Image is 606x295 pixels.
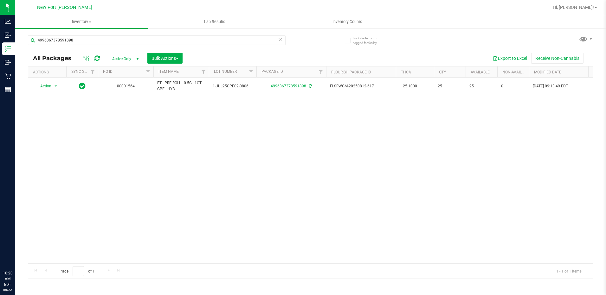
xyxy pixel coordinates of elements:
a: THC% [401,70,411,74]
a: Filter [316,66,326,77]
a: Lot Number [214,69,237,74]
button: Export to Excel [489,53,531,64]
button: Bulk Actions [147,53,183,64]
span: FLSRWGM-20250812-617 [330,83,392,89]
span: New Port [PERSON_NAME] [37,5,92,10]
a: Filter [246,66,256,77]
span: All Packages [33,55,78,62]
a: Modified Date [534,70,561,74]
a: Flourish Package ID [331,70,371,74]
a: Inventory Counts [281,15,414,28]
span: Lab Results [196,19,234,25]
span: Page of 1 [54,266,100,276]
inline-svg: Inventory [5,46,11,52]
div: Actions [33,70,64,74]
span: Action [35,82,52,91]
a: Item Name [158,69,179,74]
span: 25 [438,83,462,89]
a: Available [471,70,490,74]
span: 25 [469,83,493,89]
span: Inventory Counts [324,19,371,25]
span: Inventory [15,19,148,25]
a: Lab Results [148,15,281,28]
input: 1 [73,266,84,276]
a: Qty [439,70,446,74]
span: Sync from Compliance System [308,84,312,88]
a: Filter [198,66,209,77]
iframe: Resource center [6,244,25,263]
inline-svg: Outbound [5,59,11,66]
span: Clear [278,35,283,44]
inline-svg: Retail [5,73,11,79]
inline-svg: Inbound [5,32,11,38]
a: 4996367378591898 [271,84,306,88]
button: Receive Non-Cannabis [531,53,583,64]
a: 00001564 [117,84,135,88]
span: Hi, [PERSON_NAME]! [553,5,594,10]
a: Filter [87,66,98,77]
a: Sync Status [71,69,96,74]
span: Bulk Actions [151,56,178,61]
span: 0 [501,83,525,89]
input: Search Package ID, Item Name, SKU, Lot or Part Number... [28,35,286,45]
p: 08/22 [3,287,12,292]
span: 1-JUL25GPE02-0806 [213,83,253,89]
a: Package ID [261,69,283,74]
span: select [52,82,60,91]
span: Include items not tagged for facility [353,36,385,45]
span: [DATE] 09:13:49 EDT [533,83,568,89]
a: Inventory [15,15,148,28]
span: 1 - 1 of 1 items [551,266,587,276]
span: FT - PRE-ROLL - 0.5G - 1CT - GPE - HYB [157,80,205,92]
p: 10:20 AM EDT [3,270,12,287]
span: 25.1000 [400,82,420,91]
inline-svg: Reports [5,86,11,93]
a: Filter [143,66,153,77]
inline-svg: Analytics [5,18,11,25]
a: PO ID [103,69,113,74]
span: In Sync [79,82,86,91]
a: Non-Available [502,70,531,74]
